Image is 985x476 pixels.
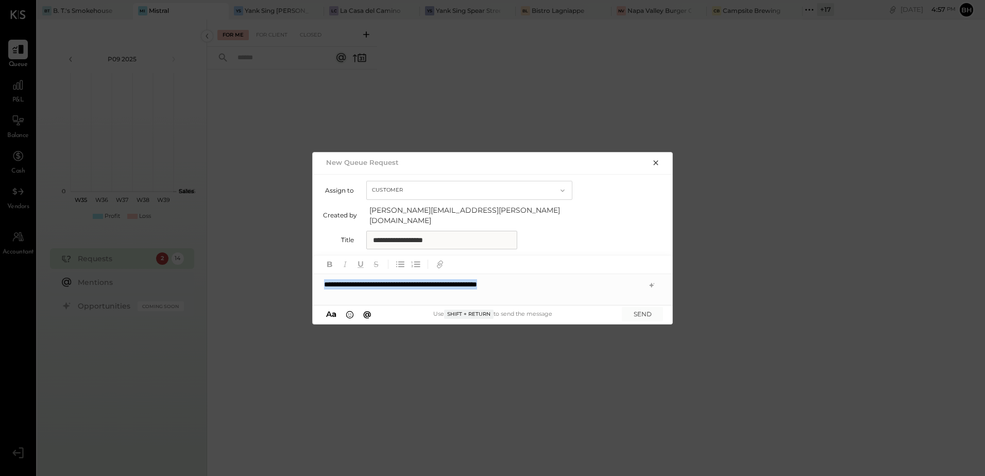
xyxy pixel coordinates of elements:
[338,258,352,271] button: Italic
[394,258,407,271] button: Unordered List
[354,258,367,271] button: Underline
[374,310,612,319] div: Use to send the message
[323,211,357,219] label: Created by
[433,258,447,271] button: Add URL
[323,309,339,320] button: Aa
[360,309,375,320] button: @
[363,309,371,319] span: @
[332,309,336,319] span: a
[369,258,383,271] button: Strikethrough
[326,158,399,166] h2: New Queue Request
[369,205,575,226] span: [PERSON_NAME][EMAIL_ADDRESS][PERSON_NAME][DOMAIN_NAME]
[323,258,336,271] button: Bold
[323,186,354,194] label: Assign to
[409,258,422,271] button: Ordered List
[622,307,663,321] button: SEND
[444,310,494,319] span: Shift + Return
[323,236,354,244] label: Title
[366,181,572,200] button: Customer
